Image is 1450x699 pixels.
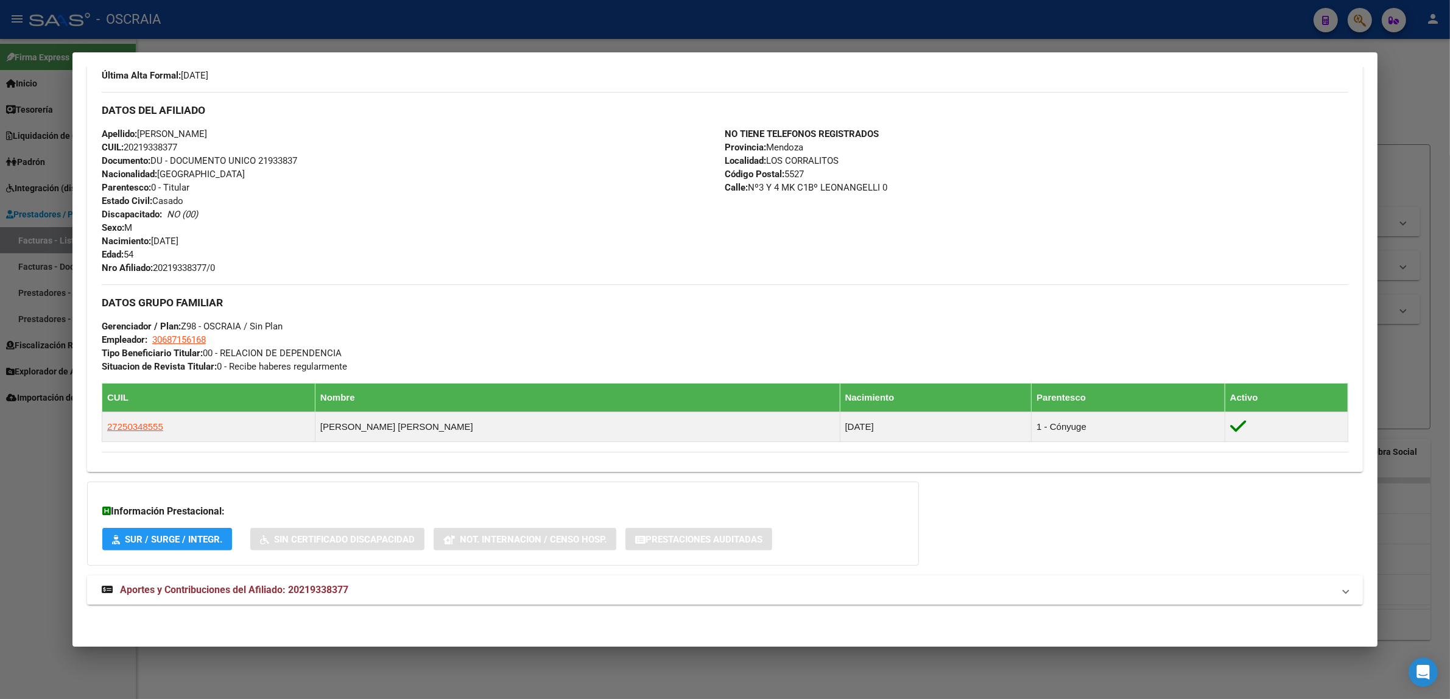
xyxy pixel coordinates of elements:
[102,236,178,247] span: [DATE]
[725,142,803,153] span: Mendoza
[102,128,207,139] span: [PERSON_NAME]
[87,575,1363,605] mat-expansion-panel-header: Aportes y Contribuciones del Afiliado: 20219338377
[102,528,232,550] button: SUR / SURGE / INTEGR.
[102,262,215,273] span: 20219338377/0
[102,361,347,372] span: 0 - Recibe haberes regularmente
[102,155,297,166] span: DU - DOCUMENTO UNICO 21933837
[102,334,147,345] strong: Empleador:
[725,128,879,139] strong: NO TIENE TELEFONOS REGISTRADOS
[646,534,762,545] span: Prestaciones Auditadas
[725,169,804,180] span: 5527
[315,412,840,442] td: [PERSON_NAME] [PERSON_NAME]
[102,195,152,206] strong: Estado Civil:
[102,504,904,519] h3: Información Prestacional:
[725,182,748,193] strong: Calle:
[102,195,183,206] span: Casado
[725,142,766,153] strong: Provincia:
[102,128,137,139] strong: Apellido:
[102,142,124,153] strong: CUIL:
[434,528,616,550] button: Not. Internacion / Censo Hosp.
[725,155,839,166] span: LOS CORRALITOS
[102,155,150,166] strong: Documento:
[625,528,772,550] button: Prestaciones Auditadas
[167,209,198,220] i: NO (00)
[725,169,784,180] strong: Código Postal:
[102,321,283,332] span: Z98 - OSCRAIA / Sin Plan
[102,182,151,193] strong: Parentesco:
[1032,412,1225,442] td: 1 - Cónyuge
[102,361,217,372] strong: Situacion de Revista Titular:
[102,70,208,81] span: [DATE]
[107,421,163,432] span: 27250348555
[102,169,157,180] strong: Nacionalidad:
[274,534,415,545] span: Sin Certificado Discapacidad
[102,222,132,233] span: M
[102,70,181,81] strong: Última Alta Formal:
[102,296,1348,309] h3: DATOS GRUPO FAMILIAR
[840,384,1032,412] th: Nacimiento
[102,222,124,233] strong: Sexo:
[120,584,348,595] span: Aportes y Contribuciones del Afiliado: 20219338377
[1032,384,1225,412] th: Parentesco
[725,155,766,166] strong: Localidad:
[102,348,203,359] strong: Tipo Beneficiario Titular:
[725,182,887,193] span: Nº3 Y 4 MK C1Bº LEONANGELLI 0
[102,249,133,260] span: 54
[315,384,840,412] th: Nombre
[1409,658,1438,687] div: Open Intercom Messenger
[102,262,153,273] strong: Nro Afiliado:
[250,528,424,550] button: Sin Certificado Discapacidad
[102,321,181,332] strong: Gerenciador / Plan:
[102,236,151,247] strong: Nacimiento:
[102,209,162,220] strong: Discapacitado:
[460,534,607,545] span: Not. Internacion / Censo Hosp.
[102,249,124,260] strong: Edad:
[152,334,206,345] span: 30687156168
[102,142,177,153] span: 20219338377
[102,104,1348,117] h3: DATOS DEL AFILIADO
[125,534,222,545] span: SUR / SURGE / INTEGR.
[840,412,1032,442] td: [DATE]
[102,348,342,359] span: 00 - RELACION DE DEPENDENCIA
[1225,384,1348,412] th: Activo
[102,169,245,180] span: [GEOGRAPHIC_DATA]
[102,182,189,193] span: 0 - Titular
[102,384,315,412] th: CUIL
